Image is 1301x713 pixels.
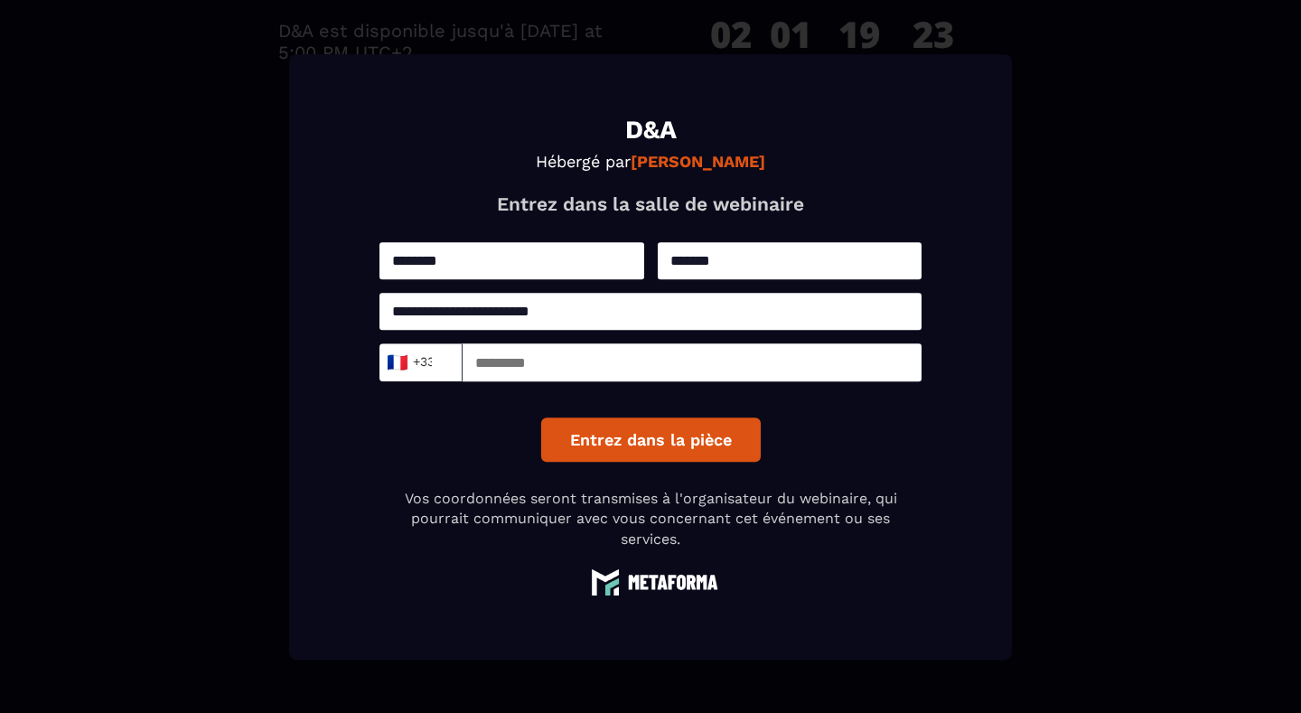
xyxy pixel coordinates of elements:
p: Entrez dans la salle de webinaire [379,192,922,215]
img: logo [583,568,718,596]
span: +33 [391,350,429,375]
h1: D&A [379,117,922,143]
p: Hébergé par [379,152,922,171]
span: 🇫🇷 [386,350,408,375]
strong: [PERSON_NAME] [631,152,765,171]
input: Search for option [433,349,446,376]
p: Vos coordonnées seront transmises à l'organisateur du webinaire, qui pourrait communiquer avec vo... [379,489,922,549]
div: Search for option [379,343,463,381]
button: Entrez dans la pièce [541,417,761,462]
